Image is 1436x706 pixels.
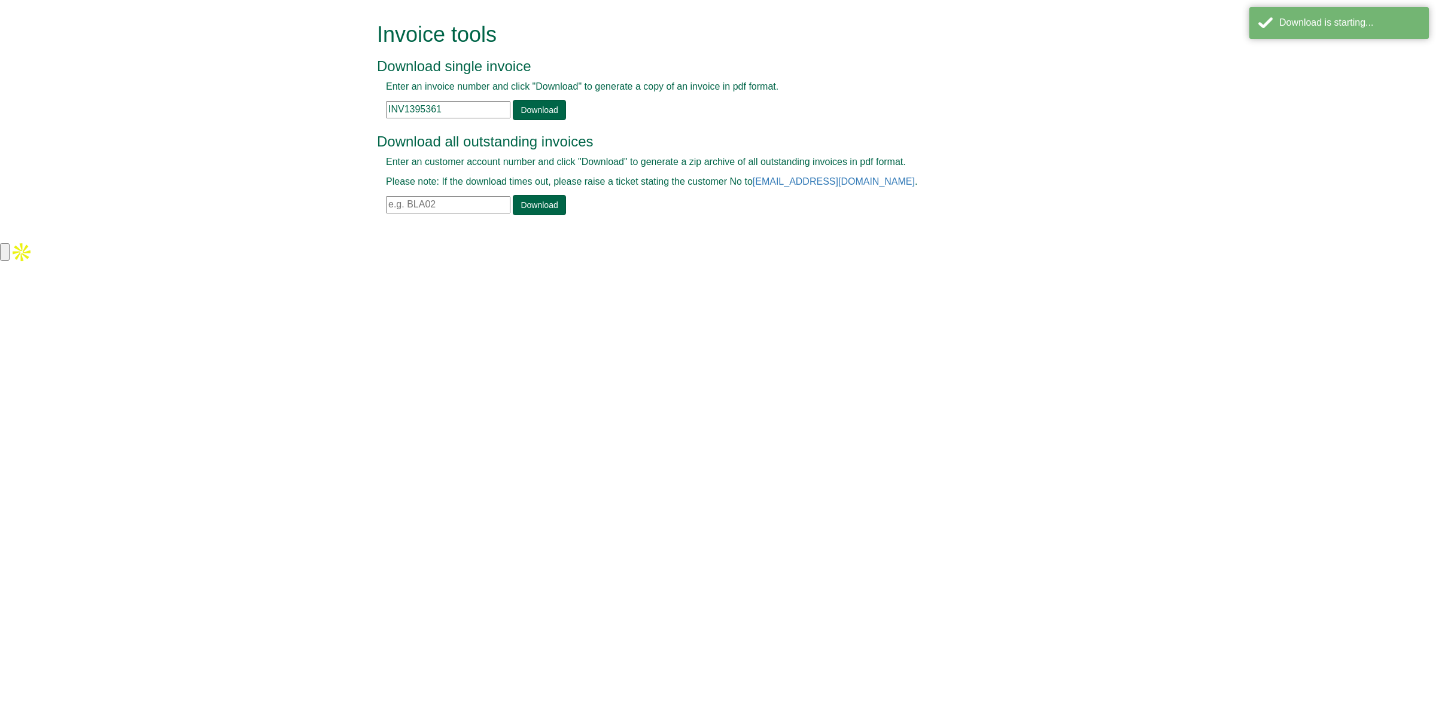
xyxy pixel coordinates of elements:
h3: Download all outstanding invoices [377,134,1032,149]
a: [EMAIL_ADDRESS][DOMAIN_NAME] [753,176,915,187]
input: e.g. INV1234 [386,101,510,118]
h3: Download single invoice [377,59,1032,74]
a: Download [513,195,565,215]
input: e.g. BLA02 [386,196,510,213]
p: Enter an invoice number and click "Download" to generate a copy of an invoice in pdf format. [386,80,1023,94]
a: Download [513,100,565,120]
h1: Invoice tools [377,23,1032,47]
p: Please note: If the download times out, please raise a ticket stating the customer No to . [386,175,1023,189]
p: Enter an customer account number and click "Download" to generate a zip archive of all outstandin... [386,155,1023,169]
img: Apollo [10,240,34,264]
div: Download is starting... [1279,16,1420,30]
